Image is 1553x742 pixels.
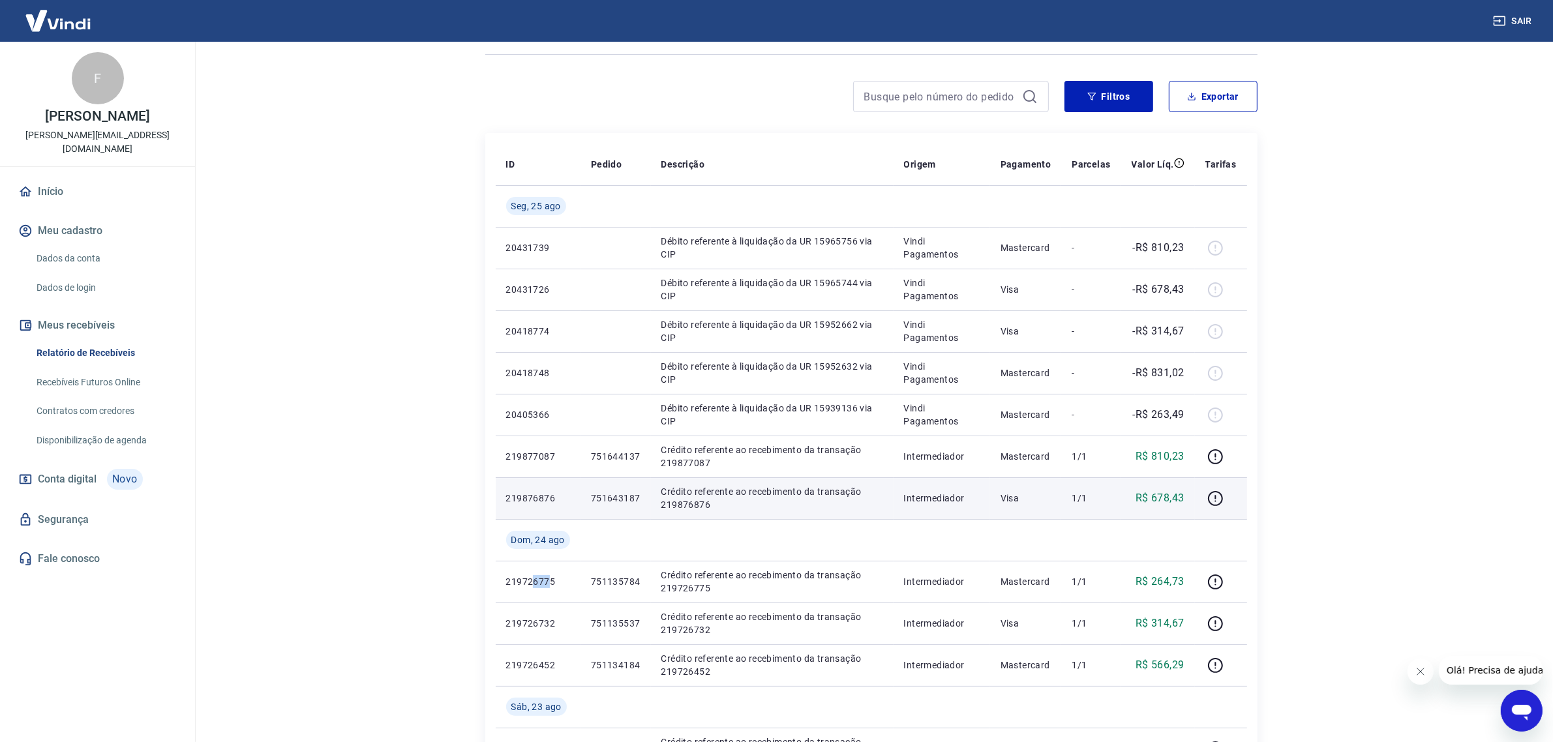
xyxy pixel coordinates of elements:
[1001,408,1051,421] p: Mastercard
[1001,241,1051,254] p: Mastercard
[1001,366,1051,379] p: Mastercard
[904,450,980,463] p: Intermediador
[904,318,980,344] p: Vindi Pagamentos
[10,128,185,156] p: [PERSON_NAME][EMAIL_ADDRESS][DOMAIN_NAME]
[1072,575,1110,588] p: 1/1
[506,450,570,463] p: 219877087
[591,492,641,505] p: 751643187
[661,652,883,678] p: Crédito referente ao recebimento da transação 219726452
[8,9,110,20] span: Olá! Precisa de ajuda?
[1439,656,1543,685] iframe: Mensagem da empresa
[45,110,149,123] p: [PERSON_NAME]
[31,340,179,366] a: Relatório de Recebíveis
[1136,616,1184,631] p: R$ 314,67
[1205,158,1237,171] p: Tarifas
[1001,158,1051,171] p: Pagamento
[107,469,143,490] span: Novo
[1072,158,1110,171] p: Parcelas
[1490,9,1537,33] button: Sair
[16,505,179,534] a: Segurança
[506,283,570,296] p: 20431726
[511,200,561,213] span: Seg, 25 ago
[661,276,883,303] p: Débito referente à liquidação da UR 15965744 via CIP
[661,485,883,511] p: Crédito referente ao recebimento da transação 219876876
[904,659,980,672] p: Intermediador
[591,617,641,630] p: 751135537
[1064,81,1153,112] button: Filtros
[506,575,570,588] p: 219726775
[1501,690,1543,732] iframe: Botão para abrir a janela de mensagens
[1072,283,1110,296] p: -
[1072,492,1110,505] p: 1/1
[864,87,1017,106] input: Busque pelo número do pedido
[31,427,179,454] a: Disponibilização de agenda
[1133,365,1184,381] p: -R$ 831,02
[661,443,883,469] p: Crédito referente ao recebimento da transação 219877087
[506,241,570,254] p: 20431739
[31,275,179,301] a: Dados de login
[1072,366,1110,379] p: -
[1072,408,1110,421] p: -
[661,318,883,344] p: Débito referente à liquidação da UR 15952662 via CIP
[904,360,980,386] p: Vindi Pagamentos
[661,569,883,595] p: Crédito referente ao recebimento da transação 219726775
[506,408,570,421] p: 20405366
[16,1,100,40] img: Vindi
[506,158,515,171] p: ID
[1001,283,1051,296] p: Visa
[1132,158,1174,171] p: Valor Líq.
[1169,81,1258,112] button: Exportar
[1408,659,1434,685] iframe: Fechar mensagem
[1001,450,1051,463] p: Mastercard
[1133,323,1184,339] p: -R$ 314,67
[1133,282,1184,297] p: -R$ 678,43
[1001,325,1051,338] p: Visa
[31,398,179,424] a: Contratos com credores
[511,700,562,713] span: Sáb, 23 ago
[1072,659,1110,672] p: 1/1
[1136,657,1184,673] p: R$ 566,29
[904,276,980,303] p: Vindi Pagamentos
[661,610,883,636] p: Crédito referente ao recebimento da transação 219726732
[904,575,980,588] p: Intermediador
[904,492,980,505] p: Intermediador
[1133,240,1184,256] p: -R$ 810,23
[661,360,883,386] p: Débito referente à liquidação da UR 15952632 via CIP
[1133,407,1184,423] p: -R$ 263,49
[1072,617,1110,630] p: 1/1
[31,245,179,272] a: Dados da conta
[16,544,179,573] a: Fale conosco
[1136,574,1184,589] p: R$ 264,73
[72,52,124,104] div: F
[1001,617,1051,630] p: Visa
[16,464,179,495] a: Conta digitalNovo
[506,659,570,672] p: 219726452
[506,492,570,505] p: 219876876
[1072,450,1110,463] p: 1/1
[1072,241,1110,254] p: -
[506,325,570,338] p: 20418774
[16,177,179,206] a: Início
[661,158,705,171] p: Descrição
[1136,490,1184,506] p: R$ 678,43
[591,659,641,672] p: 751134184
[904,158,936,171] p: Origem
[1072,325,1110,338] p: -
[16,311,179,340] button: Meus recebíveis
[591,158,622,171] p: Pedido
[506,617,570,630] p: 219726732
[1001,659,1051,672] p: Mastercard
[1001,492,1051,505] p: Visa
[661,235,883,261] p: Débito referente à liquidação da UR 15965756 via CIP
[1001,575,1051,588] p: Mastercard
[506,366,570,379] p: 20418748
[16,216,179,245] button: Meu cadastro
[904,402,980,428] p: Vindi Pagamentos
[661,402,883,428] p: Débito referente à liquidação da UR 15939136 via CIP
[904,235,980,261] p: Vindi Pagamentos
[31,369,179,396] a: Recebíveis Futuros Online
[38,470,97,488] span: Conta digital
[591,450,641,463] p: 751644137
[511,533,565,546] span: Dom, 24 ago
[1136,449,1184,464] p: R$ 810,23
